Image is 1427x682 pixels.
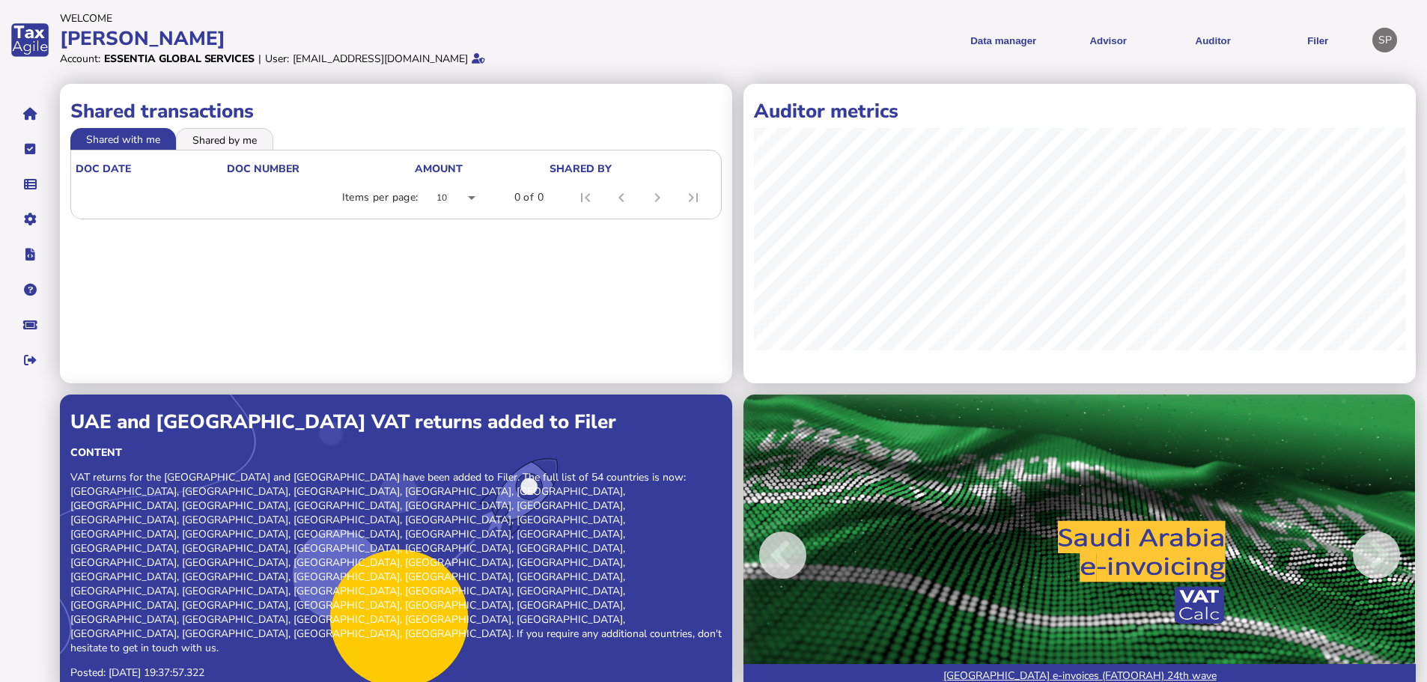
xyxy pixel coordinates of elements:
div: doc number [227,162,413,176]
div: Items per page: [342,190,419,205]
button: Raise a support ticket [14,309,46,341]
div: shared by [550,162,713,176]
div: Welcome [60,11,709,25]
button: Previous page [603,180,639,216]
div: Profile settings [1372,28,1397,52]
li: Shared by me [176,128,273,149]
div: 0 of 0 [514,190,544,205]
button: First page [568,180,603,216]
div: [PERSON_NAME] [60,25,709,52]
p: Posted: [DATE] 19:37:57.322 [70,666,722,680]
div: Content [70,445,722,460]
button: Shows a dropdown of Data manager options [956,22,1050,58]
h1: Shared transactions [70,98,722,124]
button: Help pages [14,274,46,305]
button: Home [14,98,46,130]
button: Auditor [1166,22,1260,58]
button: Filer [1271,22,1365,58]
button: Tasks [14,133,46,165]
button: Data manager [14,168,46,200]
button: Sign out [14,344,46,376]
menu: navigate products [716,22,1366,58]
button: Last page [675,180,711,216]
div: doc number [227,162,299,176]
div: | [258,52,261,66]
div: Essentia Global Services [104,52,255,66]
div: [EMAIL_ADDRESS][DOMAIN_NAME] [293,52,468,66]
button: Developer hub links [14,239,46,270]
div: shared by [550,162,612,176]
h1: Auditor metrics [754,98,1405,124]
i: Data manager [24,184,37,185]
button: Shows a dropdown of VAT Advisor options [1061,22,1155,58]
i: Email verified [472,53,485,64]
div: doc date [76,162,131,176]
div: UAE and [GEOGRAPHIC_DATA] VAT returns added to Filer [70,409,722,435]
div: Account: [60,52,100,66]
li: Shared with me [70,128,176,149]
div: doc date [76,162,225,176]
button: Next page [639,180,675,216]
div: Amount [415,162,463,176]
div: Amount [415,162,548,176]
button: Manage settings [14,204,46,235]
div: User: [265,52,289,66]
p: VAT returns for the [GEOGRAPHIC_DATA] and [GEOGRAPHIC_DATA] have been added to Filer. The full li... [70,470,722,655]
